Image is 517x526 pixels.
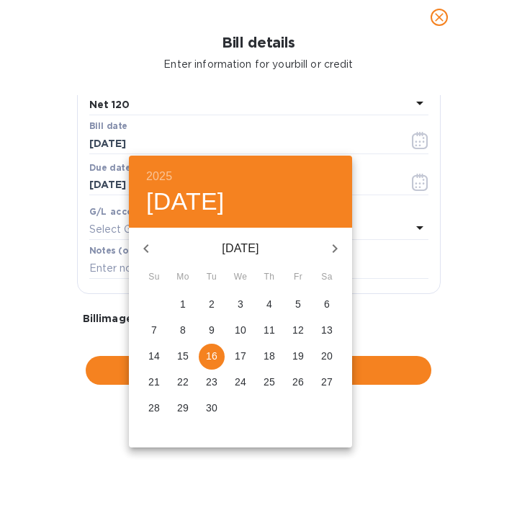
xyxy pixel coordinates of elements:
[228,270,253,285] span: We
[206,401,217,415] p: 30
[146,187,225,217] button: [DATE]
[163,240,318,257] p: [DATE]
[292,375,304,389] p: 26
[256,370,282,396] button: 25
[199,344,225,370] button: 16
[266,297,272,311] p: 4
[141,370,167,396] button: 21
[199,270,225,285] span: Tu
[199,370,225,396] button: 23
[314,370,340,396] button: 27
[321,323,333,337] p: 13
[199,318,225,344] button: 9
[228,370,253,396] button: 24
[238,297,243,311] p: 3
[170,270,196,285] span: Mo
[146,166,172,187] button: 2025
[151,323,157,337] p: 7
[285,292,311,318] button: 5
[206,349,217,363] p: 16
[314,344,340,370] button: 20
[321,375,333,389] p: 27
[170,370,196,396] button: 22
[141,270,167,285] span: Su
[177,375,189,389] p: 22
[170,318,196,344] button: 8
[314,318,340,344] button: 13
[292,349,304,363] p: 19
[264,375,275,389] p: 25
[170,292,196,318] button: 1
[209,297,215,311] p: 2
[177,349,189,363] p: 15
[199,396,225,422] button: 30
[256,344,282,370] button: 18
[256,270,282,285] span: Th
[285,318,311,344] button: 12
[209,323,215,337] p: 9
[264,349,275,363] p: 18
[285,344,311,370] button: 19
[285,370,311,396] button: 26
[314,292,340,318] button: 6
[285,270,311,285] span: Fr
[170,344,196,370] button: 15
[235,375,246,389] p: 24
[264,323,275,337] p: 11
[314,270,340,285] span: Sa
[148,375,160,389] p: 21
[177,401,189,415] p: 29
[180,297,186,311] p: 1
[292,323,304,337] p: 12
[170,396,196,422] button: 29
[148,401,160,415] p: 28
[256,318,282,344] button: 11
[228,292,253,318] button: 3
[199,292,225,318] button: 2
[321,349,333,363] p: 20
[235,349,246,363] p: 17
[148,349,160,363] p: 14
[228,344,253,370] button: 17
[256,292,282,318] button: 4
[235,323,246,337] p: 10
[141,344,167,370] button: 14
[228,318,253,344] button: 10
[295,297,301,311] p: 5
[141,396,167,422] button: 28
[141,318,167,344] button: 7
[324,297,330,311] p: 6
[180,323,186,337] p: 8
[206,375,217,389] p: 23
